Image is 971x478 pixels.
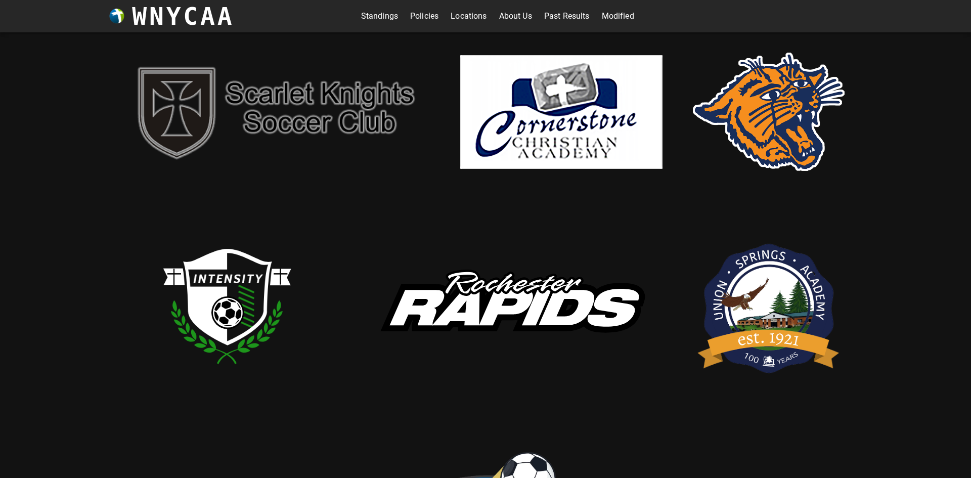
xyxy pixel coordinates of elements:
img: sk.png [126,57,430,166]
img: rapids.svg [359,250,663,362]
img: intensity.png [126,205,329,407]
img: wnycaaBall.png [109,9,124,24]
img: rsd.png [693,53,845,171]
img: usa.png [693,228,845,384]
img: cornerstone.png [460,55,663,169]
a: Policies [410,8,438,24]
a: Standings [361,8,398,24]
h3: WNYCAA [132,2,234,30]
a: Locations [451,8,487,24]
a: About Us [499,8,532,24]
a: Modified [602,8,634,24]
a: Past Results [544,8,590,24]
